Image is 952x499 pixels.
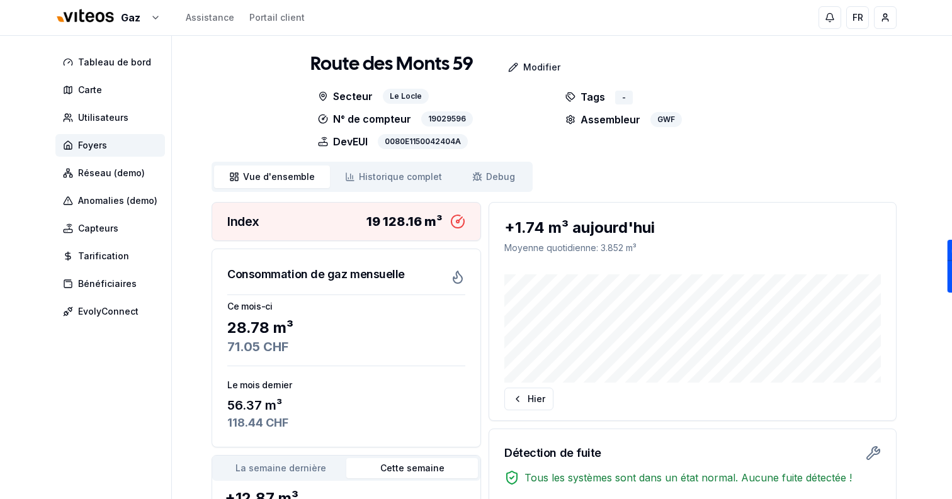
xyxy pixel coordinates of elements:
a: EvolyConnect [55,300,170,323]
div: 28.78 m³ [227,318,465,338]
a: Assistance [186,11,234,24]
h3: Consommation de gaz mensuelle [227,266,405,283]
span: Gaz [121,10,140,25]
div: 19029596 [421,111,473,126]
span: Anomalies (demo) [78,194,157,207]
a: Modifier [473,55,570,80]
span: Utilisateurs [78,111,128,124]
span: Debug [486,171,515,183]
span: Réseau (demo) [78,167,145,179]
a: Réseau (demo) [55,162,170,184]
span: Tous les systèmes sont dans un état normal. Aucune fuite détectée ! [524,470,852,485]
h3: Détection de fuite [504,444,601,462]
span: Carte [78,84,102,96]
p: N° de compteur [318,111,411,126]
span: Capteurs [78,222,118,235]
a: Tableau de bord [55,51,170,74]
a: Vue d'ensemble [214,165,330,188]
img: unit Image [212,51,287,152]
div: GWF [650,112,682,127]
p: Assembleur [565,112,640,127]
span: Foyers [78,139,107,152]
div: Le Locle [383,89,429,104]
div: 118.44 CHF [227,414,465,432]
span: Tableau de bord [78,56,151,69]
p: Secteur [318,89,373,104]
img: Viteos - Gaz Logo [55,1,116,31]
h3: Ce mois-ci [227,300,465,313]
a: Historique complet [330,165,457,188]
span: EvolyConnect [78,305,139,318]
a: Foyers [55,134,170,157]
div: +1.74 m³ aujourd'hui [504,218,881,238]
a: Tarification [55,245,170,267]
p: Tags [565,89,605,104]
a: Anomalies (demo) [55,189,170,212]
span: Historique complet [359,171,442,183]
div: 0080E1150042404A [378,134,468,149]
button: La semaine dernière [215,458,346,478]
button: Hier [504,388,553,410]
span: Tarification [78,250,129,262]
a: Bénéficiaires [55,272,170,295]
div: 71.05 CHF [227,338,465,356]
div: 19 128.16 m³ [366,213,443,230]
a: Carte [55,79,170,101]
p: Moyenne quotidienne : 3.852 m³ [504,242,881,254]
button: Cette semaine [346,458,478,478]
span: Vue d'ensemble [243,171,315,183]
h1: Route des Monts 59 [310,53,473,76]
div: - [615,91,633,104]
p: Modifier [523,61,560,74]
p: DevEUI [318,134,368,149]
button: Gaz [55,4,161,31]
a: Capteurs [55,217,170,240]
span: FR [853,11,863,24]
button: FR [846,6,869,29]
span: Bénéficiaires [78,278,137,290]
a: Utilisateurs [55,106,170,129]
h3: Le mois dernier [227,379,465,391]
a: Debug [457,165,530,188]
h3: Index [227,213,259,230]
a: Portail client [249,11,305,24]
div: 56.37 m³ [227,396,465,414]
